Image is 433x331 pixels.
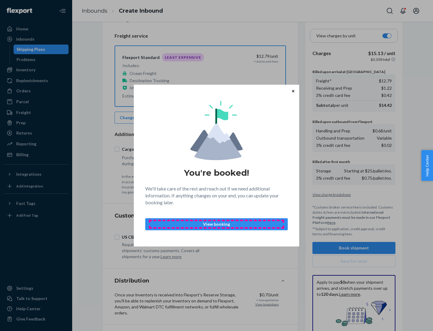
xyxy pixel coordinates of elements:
img: svg+xml,%3Csvg%20viewBox%3D%220%200%20174%20197%22%20fill%3D%22none%22%20xmlns%3D%22http%3A%2F%2F... [190,101,243,160]
button: View booking [145,218,288,230]
p: We'll take care of the rest and reach out if we need additional information. If anything changes ... [145,185,288,206]
button: Close [290,88,296,94]
p: View booking [150,221,283,227]
h1: You're booked! [184,167,249,178]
